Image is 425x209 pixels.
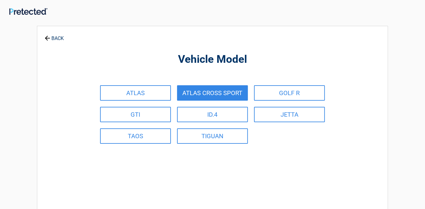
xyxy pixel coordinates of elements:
[100,85,171,101] a: ATLAS
[177,128,248,144] a: TIGUAN
[71,52,354,67] h2: Vehicle Model
[177,107,248,122] a: ID.4
[254,85,325,101] a: GOLF R
[100,107,171,122] a: GTI
[9,8,47,15] img: Main Logo
[43,30,65,41] a: BACK
[177,85,248,101] a: ATLAS CROSS SPORT
[254,107,325,122] a: JETTA
[100,128,171,144] a: TAOS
